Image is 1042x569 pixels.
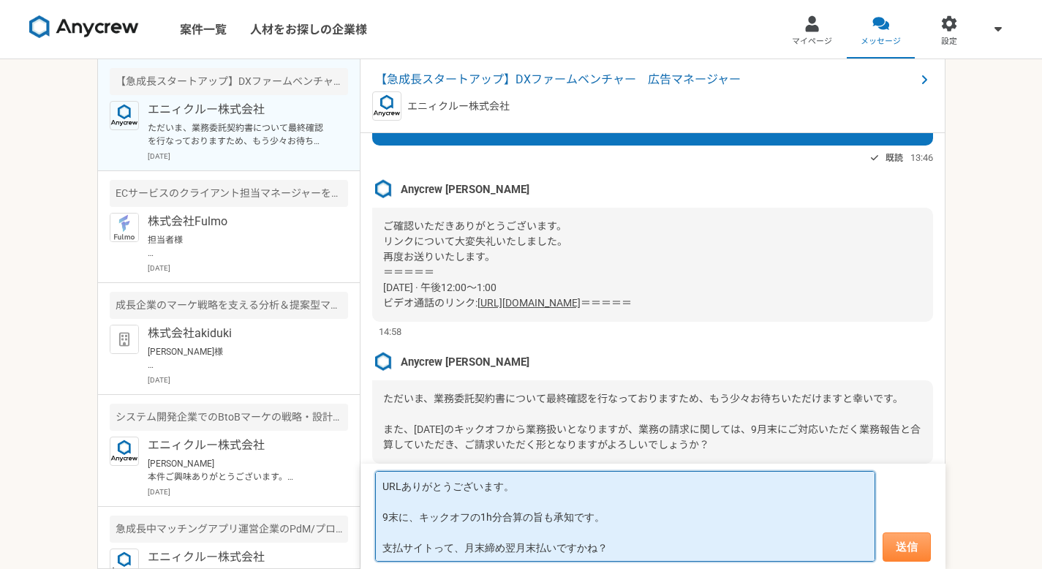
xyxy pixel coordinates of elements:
p: ただいま、業務委託契約書について最終確認を行なっておりますため、もう少々お待ちいただけますと幸いです。 また、[DATE]のキックオフから業務扱いとなりますが、業務の請求に関しては、9月末にご対... [148,121,328,148]
p: 株式会社Fulmo [148,213,328,230]
span: マイページ [792,36,832,48]
img: %E3%82%B9%E3%82%AF%E3%83%AA%E3%83%BC%E3%83%B3%E3%82%B7%E3%83%A7%E3%83%83%E3%83%88_2025-08-07_21.4... [372,351,394,373]
div: 急成長中マッチングアプリ運営企業のPdM/プロダクト企画 [110,516,348,543]
img: %E3%82%B9%E3%82%AF%E3%83%AA%E3%83%BC%E3%83%B3%E3%82%B7%E3%83%A7%E3%83%83%E3%83%88_2025-08-07_21.4... [372,178,394,200]
span: 【急成長スタートアップ】DXファームベンチャー 広告マネージャー [375,71,915,88]
div: ECサービスのクライアント担当マネージャーを募集！ [110,180,348,207]
p: エニィクルー株式会社 [407,99,510,114]
span: Anycrew [PERSON_NAME] [401,354,529,370]
p: エニィクルー株式会社 [148,101,328,118]
div: 【急成長スタートアップ】DXファームベンチャー 広告マネージャー [110,68,348,95]
img: logo_text_blue_01.png [110,101,139,130]
img: logo_text_blue_01.png [110,437,139,466]
span: 既読 [886,149,903,167]
p: [DATE] [148,374,348,385]
p: 株式会社akiduki [148,325,328,342]
p: エニィクルー株式会社 [148,549,328,566]
span: 14:58 [379,325,401,339]
div: システム開発企業でのBtoBマーケの戦略・設計や実務までをリードできる人材を募集 [110,404,348,431]
span: ＝＝＝＝＝ [581,297,632,309]
span: メッセージ [861,36,901,48]
p: [DATE] [148,486,348,497]
a: [URL][DOMAIN_NAME] [477,297,581,309]
span: 13:46 [910,151,933,165]
div: 成長企業のマーケ戦略を支える分析＆提案型マーケター募集（業務委託） [110,292,348,319]
span: Anycrew [PERSON_NAME] [401,181,529,197]
img: logo_text_blue_01.png [372,91,401,121]
span: ただいま、業務委託契約書について最終確認を行なっておりますため、もう少々お待ちいただけますと幸いです。 また、[DATE]のキックオフから業務扱いとなりますが、業務の請求に関しては、9月末にご対... [383,393,921,451]
img: 8DqYSo04kwAAAAASUVORK5CYII= [29,15,139,39]
button: 送信 [883,532,931,562]
img: default_org_logo-42cde973f59100197ec2c8e796e4974ac8490bb5b08a0eb061ff975e4574aa76.png [110,325,139,354]
p: [PERSON_NAME]様 お世話になります、[PERSON_NAME]です。 ご丁寧なご連絡ありがとうございます。 徳川 [148,345,328,372]
p: [DATE] [148,263,348,274]
p: 担当者様 お世話になります、[PERSON_NAME]です。 内容承知いたしました。 またご縁がございましたら、よろしくお願いいたします。 [148,233,328,260]
p: [PERSON_NAME] 本件ご興味ありがとうございます。 こちら案件ですが現状別の方で進んでおりご紹介が難しい状況でございます。ご紹介に至らず申し訳ございません。 引き続きよろしくお願い致します。 [148,457,328,483]
textarea: URLありがとうございます。 9末に、キックオフの1h分合算の旨も承知です。 支払サイトって、月末締め翌月末払いですかね？ [375,471,875,562]
span: ご確認いただきありがとうございます。 リンクについて大変失礼いたしました。 再度お送りいたします。 ＝＝＝＝＝ [DATE] · 午後12:00～1:00 ビデオ通話のリンク: [383,220,567,309]
p: [DATE] [148,151,348,162]
span: 設定 [941,36,957,48]
img: icon_01.jpg [110,213,139,242]
p: エニィクルー株式会社 [148,437,328,454]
